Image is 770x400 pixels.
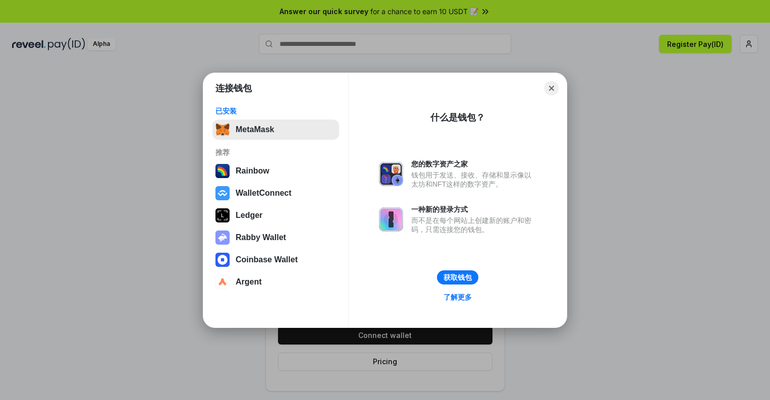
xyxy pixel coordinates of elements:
div: 已安装 [215,106,336,116]
button: MetaMask [212,120,339,140]
a: 了解更多 [437,291,478,304]
img: svg+xml,%3Csvg%20width%3D%22120%22%20height%3D%22120%22%20viewBox%3D%220%200%20120%20120%22%20fil... [215,164,230,178]
div: Rabby Wallet [236,233,286,242]
img: svg+xml,%3Csvg%20xmlns%3D%22http%3A%2F%2Fwww.w3.org%2F2000%2Fsvg%22%20fill%3D%22none%22%20viewBox... [379,162,403,186]
button: WalletConnect [212,183,339,203]
div: 获取钱包 [444,273,472,282]
button: Rabby Wallet [212,227,339,248]
div: Ledger [236,211,262,220]
h1: 连接钱包 [215,82,252,94]
button: Argent [212,272,339,292]
img: svg+xml,%3Csvg%20width%3D%2228%22%20height%3D%2228%22%20viewBox%3D%220%200%2028%2028%22%20fill%3D... [215,186,230,200]
div: 推荐 [215,148,336,157]
div: 了解更多 [444,293,472,302]
button: Ledger [212,205,339,225]
div: 一种新的登录方式 [411,205,536,214]
img: svg+xml,%3Csvg%20width%3D%2228%22%20height%3D%2228%22%20viewBox%3D%220%200%2028%2028%22%20fill%3D... [215,275,230,289]
div: Argent [236,277,262,287]
div: Rainbow [236,166,269,176]
img: svg+xml,%3Csvg%20xmlns%3D%22http%3A%2F%2Fwww.w3.org%2F2000%2Fsvg%22%20fill%3D%22none%22%20viewBox... [215,231,230,245]
button: Close [544,81,559,95]
img: svg+xml,%3Csvg%20width%3D%2228%22%20height%3D%2228%22%20viewBox%3D%220%200%2028%2028%22%20fill%3D... [215,253,230,267]
img: svg+xml,%3Csvg%20xmlns%3D%22http%3A%2F%2Fwww.w3.org%2F2000%2Fsvg%22%20width%3D%2228%22%20height%3... [215,208,230,222]
img: svg+xml,%3Csvg%20xmlns%3D%22http%3A%2F%2Fwww.w3.org%2F2000%2Fsvg%22%20fill%3D%22none%22%20viewBox... [379,207,403,232]
div: 什么是钱包？ [430,111,485,124]
div: Coinbase Wallet [236,255,298,264]
div: 您的数字资产之家 [411,159,536,168]
button: Coinbase Wallet [212,250,339,270]
div: MetaMask [236,125,274,134]
div: 而不是在每个网站上创建新的账户和密码，只需连接您的钱包。 [411,216,536,234]
button: Rainbow [212,161,339,181]
div: WalletConnect [236,189,292,198]
div: 钱包用于发送、接收、存储和显示像以太坊和NFT这样的数字资产。 [411,170,536,189]
img: svg+xml,%3Csvg%20fill%3D%22none%22%20height%3D%2233%22%20viewBox%3D%220%200%2035%2033%22%20width%... [215,123,230,137]
button: 获取钱包 [437,270,478,284]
